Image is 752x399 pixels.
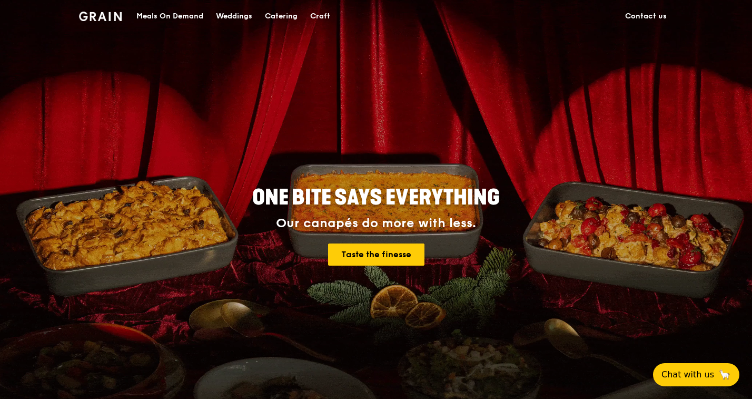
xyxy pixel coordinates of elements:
button: Chat with us🦙 [653,363,739,386]
div: Craft [310,1,330,32]
img: Grain [79,12,122,21]
a: Catering [259,1,304,32]
span: ONE BITE SAYS EVERYTHING [252,185,500,210]
span: Chat with us [661,368,714,381]
a: Weddings [210,1,259,32]
div: Our canapés do more with less. [186,216,566,231]
div: Weddings [216,1,252,32]
a: Craft [304,1,337,32]
span: 🦙 [718,368,731,381]
a: Taste the finesse [328,244,424,266]
div: Meals On Demand [136,1,203,32]
a: Contact us [619,1,673,32]
div: Catering [265,1,298,32]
